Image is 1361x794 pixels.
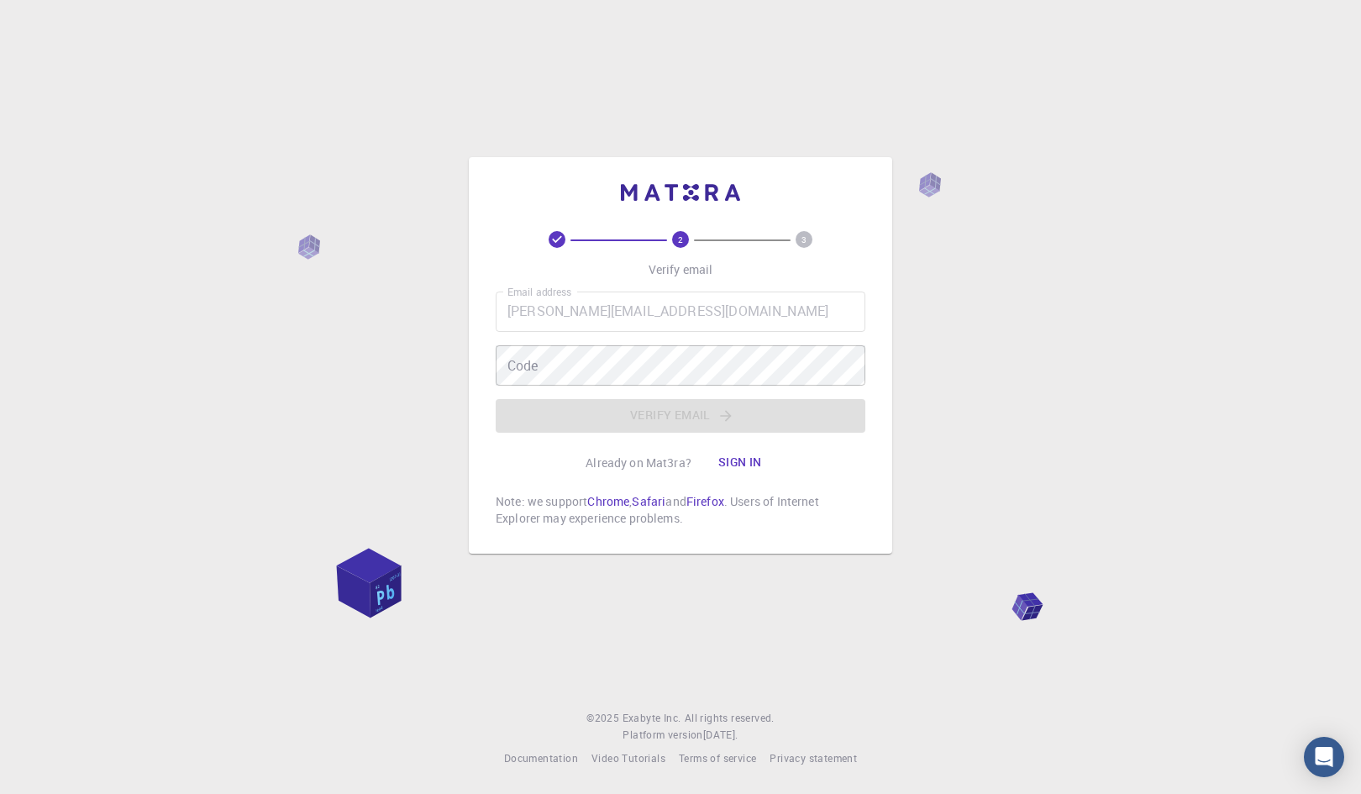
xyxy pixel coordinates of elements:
[586,455,691,471] p: Already on Mat3ra?
[679,750,756,767] a: Terms of service
[591,751,665,765] span: Video Tutorials
[703,727,738,744] a: [DATE].
[705,446,775,480] button: Sign in
[623,710,681,727] a: Exabyte Inc.
[504,750,578,767] a: Documentation
[496,493,865,527] p: Note: we support , and . Users of Internet Explorer may experience problems.
[703,728,738,741] span: [DATE] .
[685,710,775,727] span: All rights reserved.
[649,261,713,278] p: Verify email
[679,751,756,765] span: Terms of service
[770,751,857,765] span: Privacy statement
[632,493,665,509] a: Safari
[686,493,724,509] a: Firefox
[770,750,857,767] a: Privacy statement
[587,493,629,509] a: Chrome
[591,750,665,767] a: Video Tutorials
[678,234,683,245] text: 2
[1304,737,1344,777] div: Open Intercom Messenger
[507,285,571,299] label: Email address
[801,234,807,245] text: 3
[623,727,702,744] span: Platform version
[623,711,681,724] span: Exabyte Inc.
[586,710,622,727] span: © 2025
[504,751,578,765] span: Documentation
